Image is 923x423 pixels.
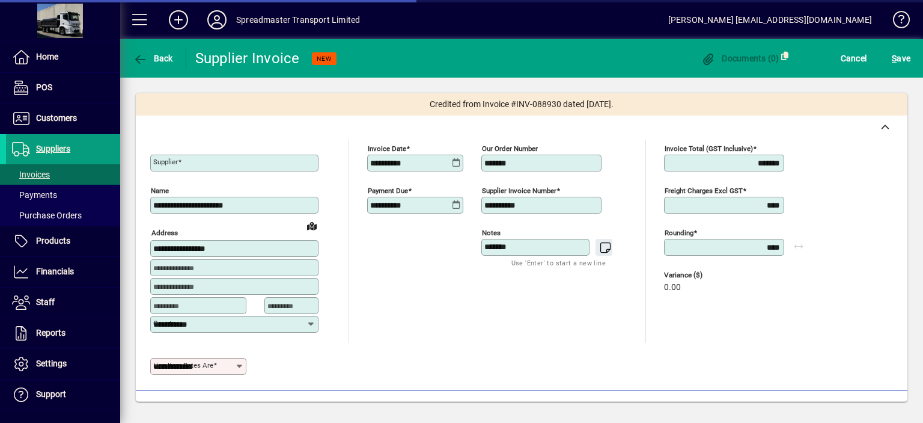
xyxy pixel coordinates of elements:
a: Purchase Orders [6,205,120,226]
span: Payments [12,190,57,200]
a: Products [6,226,120,256]
mat-label: Country [153,319,177,327]
div: Spreadmaster Transport Limited [236,10,360,29]
mat-label: Rounding [665,229,693,237]
mat-label: Notes [482,229,501,237]
span: Variance ($) [664,271,736,279]
span: Invoices [12,170,50,179]
a: View on map [302,216,321,235]
span: Financials [36,267,74,276]
button: Add [159,9,198,31]
mat-label: Invoice date [368,144,406,153]
button: GL Account [805,397,880,418]
button: Save [889,48,913,69]
a: POS [6,73,120,103]
span: 0.00 [664,283,681,292]
button: Profile [198,9,236,31]
mat-hint: Use 'Enter' to start a new line [511,256,606,270]
a: Settings [6,349,120,379]
a: Knowledge Base [884,2,908,42]
span: GL Account [811,398,874,417]
a: Home [6,42,120,72]
span: Reports [36,328,65,338]
span: Home [36,52,58,61]
div: Supplier Invoice [195,49,300,68]
span: Purchase Orders [12,211,82,220]
mat-label: Payment due [368,187,408,195]
span: Cancel [841,49,867,68]
span: POS [36,82,52,92]
a: Staff [6,288,120,318]
app-page-header-button: Back [120,48,186,69]
a: Customers [6,103,120,134]
span: Back [133,54,173,63]
button: Documents (0) [698,48,782,69]
div: [PERSON_NAME] [EMAIL_ADDRESS][DOMAIN_NAME] [668,10,872,29]
mat-label: Supplier [153,158,178,166]
mat-label: Freight charges excl GST [665,187,743,195]
span: Settings [36,359,67,368]
span: Products [36,236,70,245]
span: Documents (0) [701,54,779,63]
a: Support [6,380,120,410]
span: Credited from Invoice #INV-088930 dated [DATE]. [430,98,614,111]
mat-label: Name [151,187,169,195]
span: NEW [317,55,332,63]
mat-label: Supplier invoice number [482,187,556,195]
mat-label: Line item rates are [153,361,213,369]
span: S [892,54,897,63]
span: Staff [36,297,55,307]
a: Reports [6,318,120,348]
a: Payments [6,185,120,205]
button: Back [130,48,176,69]
button: Cancel [838,48,870,69]
span: Suppliers [36,144,70,153]
a: Invoices [6,164,120,185]
mat-label: Invoice Total (GST inclusive) [665,144,753,153]
mat-label: Our order number [482,144,538,153]
a: Financials [6,257,120,287]
span: Customers [36,113,77,123]
span: ave [892,49,910,68]
span: Support [36,389,66,399]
